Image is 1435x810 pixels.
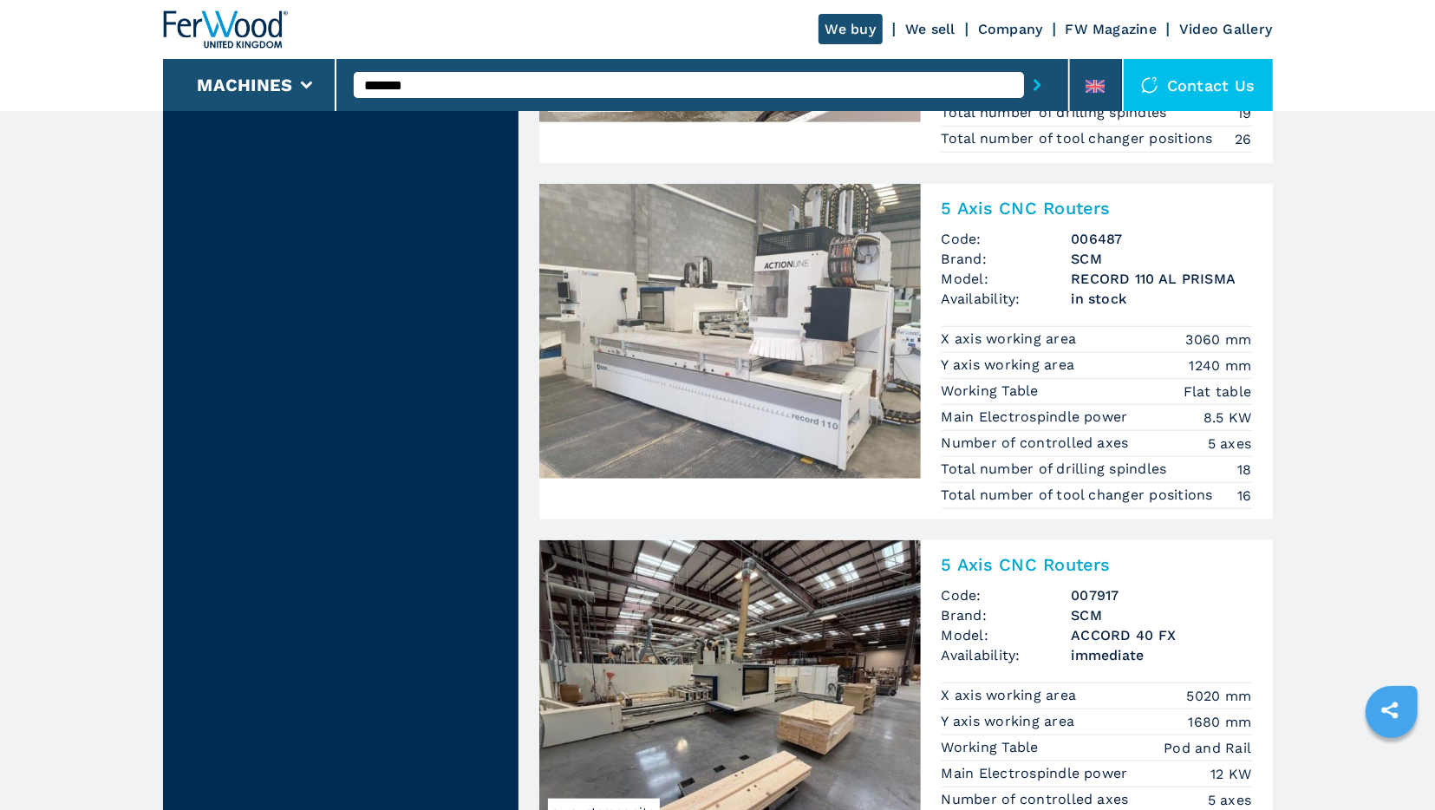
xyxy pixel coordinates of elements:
span: Availability: [942,289,1072,309]
h3: SCM [1072,249,1252,269]
em: Flat table [1184,382,1252,402]
p: Total number of tool changer positions [942,129,1218,148]
a: FW Magazine [1066,21,1158,37]
h3: 006487 [1072,229,1252,249]
em: 12 KW [1210,764,1251,784]
span: Brand: [942,605,1072,625]
em: 1240 mm [1190,356,1252,376]
a: 5 Axis CNC Routers SCM RECORD 110 AL PRISMA5 Axis CNC RoutersCode:006487Brand:SCMModel:RECORD 110... [539,184,1273,519]
p: Main Electrospindle power [942,408,1133,427]
p: Total number of tool changer positions [942,486,1218,505]
em: 18 [1237,460,1252,480]
a: Company [978,21,1043,37]
em: 5 axes [1208,434,1252,454]
em: 16 [1237,486,1252,506]
em: 19 [1237,103,1252,123]
p: Y axis working area [942,712,1080,731]
em: 8.5 KW [1203,408,1252,428]
a: We sell [905,21,956,37]
img: 5 Axis CNC Routers SCM RECORD 110 AL PRISMA [539,184,921,479]
em: 5 axes [1208,790,1252,810]
h3: 007917 [1072,585,1252,605]
p: Working Table [942,382,1044,401]
h3: SCM [1072,605,1252,625]
img: Contact us [1141,76,1158,94]
p: Total number of drilling spindles [942,460,1172,479]
p: Total number of drilling spindles [942,103,1172,122]
span: Model: [942,625,1072,645]
p: Working Table [942,738,1044,757]
div: Contact us [1124,59,1273,111]
h2: 5 Axis CNC Routers [942,198,1252,219]
em: 1680 mm [1189,712,1252,732]
a: We buy [819,14,884,44]
h3: RECORD 110 AL PRISMA [1072,269,1252,289]
p: Main Electrospindle power [942,764,1133,783]
a: Video Gallery [1179,21,1272,37]
button: submit-button [1024,65,1051,105]
em: 3060 mm [1186,330,1252,349]
span: Brand: [942,249,1072,269]
button: Machines [197,75,292,95]
em: 26 [1235,129,1252,149]
img: Ferwood [163,10,288,49]
h2: 5 Axis CNC Routers [942,554,1252,575]
span: Code: [942,229,1072,249]
p: X axis working area [942,686,1081,705]
em: Pod and Rail [1164,738,1252,758]
em: 5020 mm [1187,686,1252,706]
p: Number of controlled axes [942,434,1134,453]
span: immediate [1072,645,1252,665]
p: Number of controlled axes [942,790,1134,809]
p: X axis working area [942,330,1081,349]
iframe: Chat [1361,732,1422,797]
span: Code: [942,585,1072,605]
span: Model: [942,269,1072,289]
h3: ACCORD 40 FX [1072,625,1252,645]
a: sharethis [1368,689,1412,732]
p: Y axis working area [942,356,1080,375]
span: in stock [1072,289,1252,309]
span: Availability: [942,645,1072,665]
